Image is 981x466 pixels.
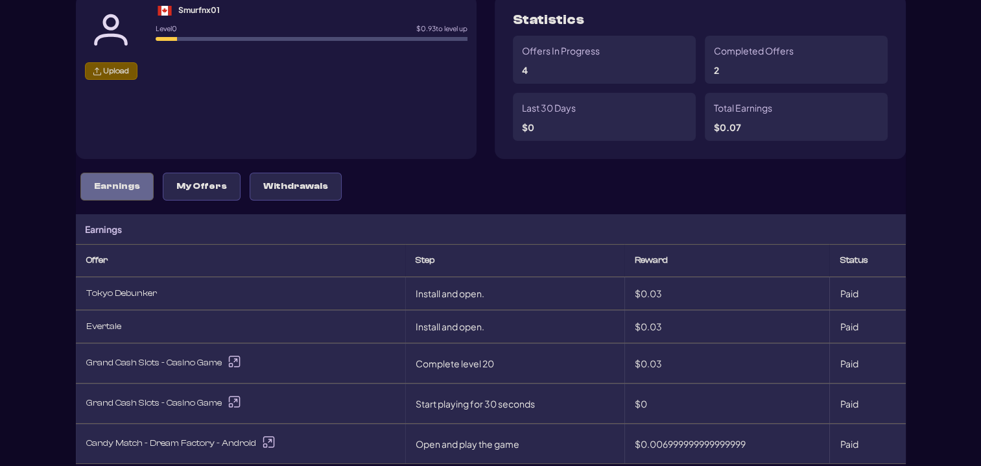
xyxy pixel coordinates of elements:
[624,310,830,343] td: $0.03
[156,6,174,16] img: ca.svg
[840,255,868,266] span: Status
[94,181,140,192] p: Earnings
[624,424,830,464] td: $0.006999999999999999
[86,354,396,373] div: Grand Cash Slots - Casino Game
[522,123,534,132] p: $ 0
[714,45,794,56] p: Completed Offers
[85,62,137,80] button: Upload
[86,434,396,453] div: Candy Match - Dream Factory - Android
[416,255,434,266] span: Step
[405,310,624,343] td: Install and open.
[405,424,624,464] td: Open and play the game
[829,310,905,343] td: Paid
[80,173,154,201] button: Earnings
[522,102,576,114] p: Last 30 Days
[714,123,741,132] p: $ 0.07
[522,45,600,56] p: Offers In Progress
[85,4,137,56] img: Avatar
[176,181,227,192] p: My Offers
[829,424,905,464] td: Paid
[635,255,668,266] span: Reward
[405,343,624,384] td: Complete level 20
[624,277,830,310] td: $0.03
[416,25,467,32] p: $ 0.93 to level up
[624,343,830,384] td: $0.03
[250,173,342,201] button: Withdrawals
[829,384,905,424] td: Paid
[624,384,830,424] td: $0
[714,66,719,75] p: 2
[86,321,396,332] div: Evertale
[829,277,905,310] td: Paid
[178,4,220,16] div: Smurfnx01
[103,66,129,76] span: Upload
[522,66,528,75] p: 4
[405,384,624,424] td: Start playing for 30 seconds
[405,277,624,310] td: Install and open.
[85,223,122,235] p: Earnings
[163,173,241,201] button: My Offers
[714,102,772,114] p: Total Earnings
[513,13,584,27] p: Statistics
[156,25,177,32] p: Level 0
[86,255,108,266] span: Offer
[86,288,396,299] div: Tokyo Debunker
[263,181,328,192] p: Withdrawals
[86,394,396,413] div: Grand Cash Slots - Casino Game
[829,343,905,384] td: Paid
